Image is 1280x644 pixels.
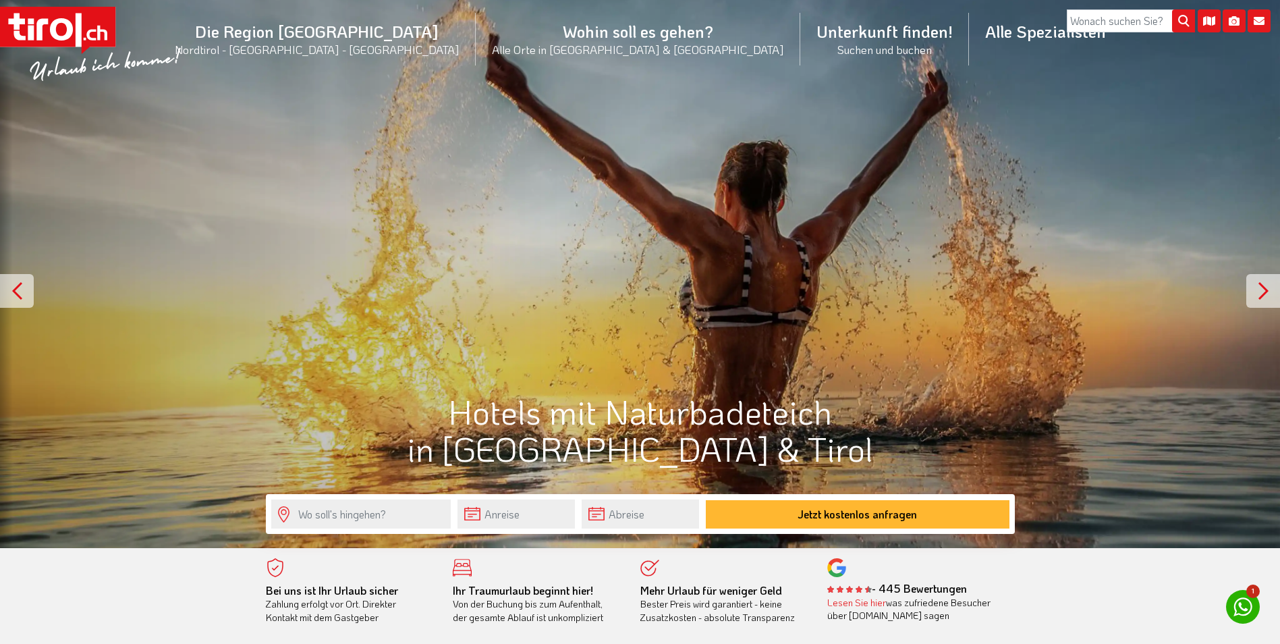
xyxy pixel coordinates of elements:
small: Alle Orte in [GEOGRAPHIC_DATA] & [GEOGRAPHIC_DATA] [492,42,784,57]
input: Anreise [457,500,575,529]
div: Bester Preis wird garantiert - keine Zusatzkosten - absolute Transparenz [640,584,808,624]
a: Alle Spezialisten [969,6,1122,57]
span: 1 [1246,585,1260,598]
small: Suchen und buchen [816,42,953,57]
a: 1 [1226,590,1260,624]
a: Lesen Sie hier [827,596,886,609]
b: Bei uns ist Ihr Urlaub sicher [266,583,398,597]
div: Zahlung erfolgt vor Ort. Direkter Kontakt mit dem Gastgeber [266,584,433,624]
i: Fotogalerie [1223,9,1246,32]
i: Karte öffnen [1198,9,1221,32]
small: Nordtirol - [GEOGRAPHIC_DATA] - [GEOGRAPHIC_DATA] [175,42,460,57]
a: Wohin soll es gehen?Alle Orte in [GEOGRAPHIC_DATA] & [GEOGRAPHIC_DATA] [476,6,800,72]
b: Mehr Urlaub für weniger Geld [640,583,782,597]
a: Unterkunft finden!Suchen und buchen [800,6,969,72]
b: - 445 Bewertungen [827,581,967,595]
a: Die Region [GEOGRAPHIC_DATA]Nordtirol - [GEOGRAPHIC_DATA] - [GEOGRAPHIC_DATA] [159,6,476,72]
i: Kontakt [1248,9,1271,32]
input: Abreise [582,500,699,529]
input: Wo soll's hingehen? [271,500,451,529]
b: Ihr Traumurlaub beginnt hier! [453,583,593,597]
input: Wonach suchen Sie? [1067,9,1195,32]
button: Jetzt kostenlos anfragen [706,500,1009,529]
h1: Hotels mit Naturbadeteich in [GEOGRAPHIC_DATA] & Tirol [266,393,1015,467]
div: was zufriedene Besucher über [DOMAIN_NAME] sagen [827,596,995,622]
div: Von der Buchung bis zum Aufenthalt, der gesamte Ablauf ist unkompliziert [453,584,620,624]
